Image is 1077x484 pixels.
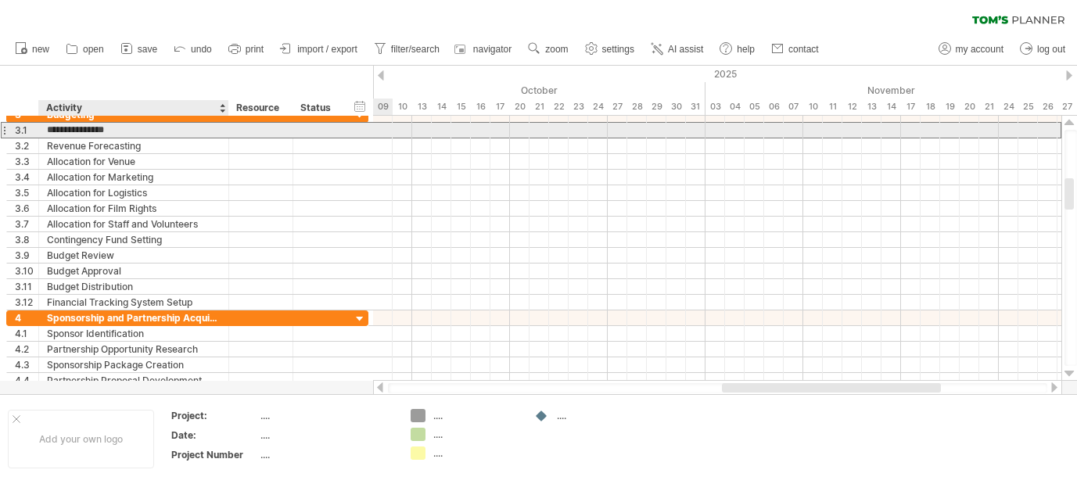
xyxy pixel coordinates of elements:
div: Friday, 24 October 2025 [588,99,608,115]
div: Tuesday, 28 October 2025 [627,99,647,115]
div: Contingency Fund Setting [47,232,221,247]
div: Thursday, 20 November 2025 [960,99,979,115]
div: Friday, 31 October 2025 [686,99,705,115]
div: Thursday, 30 October 2025 [666,99,686,115]
div: 3.7 [15,217,38,231]
div: Thursday, 16 October 2025 [471,99,490,115]
div: .... [260,448,392,461]
a: zoom [524,39,573,59]
div: Allocation for Venue [47,154,221,169]
div: Thursday, 23 October 2025 [569,99,588,115]
div: Tuesday, 14 October 2025 [432,99,451,115]
div: Add your own logo [8,410,154,468]
div: Resource [236,100,284,116]
a: help [716,39,759,59]
div: Monday, 24 November 2025 [999,99,1018,115]
div: Sponsor Identification [47,326,221,341]
div: Wednesday, 12 November 2025 [842,99,862,115]
span: save [138,44,157,55]
div: Friday, 17 October 2025 [490,99,510,115]
span: filter/search [391,44,440,55]
div: Tuesday, 25 November 2025 [1018,99,1038,115]
div: Project Number [171,448,257,461]
span: help [737,44,755,55]
a: save [117,39,162,59]
div: Allocation for Logistics [47,185,221,200]
div: 4.2 [15,342,38,357]
div: Friday, 21 November 2025 [979,99,999,115]
div: Thursday, 9 October 2025 [373,99,393,115]
div: Thursday, 6 November 2025 [764,99,784,115]
a: settings [581,39,639,59]
div: Thursday, 13 November 2025 [862,99,881,115]
div: 4.3 [15,357,38,372]
div: Allocation for Marketing [47,170,221,185]
div: Revenue Forecasting [47,138,221,153]
div: Monday, 3 November 2025 [705,99,725,115]
a: new [11,39,54,59]
div: 3.1 [15,123,38,138]
div: Wednesday, 29 October 2025 [647,99,666,115]
span: undo [191,44,212,55]
div: 3.10 [15,264,38,278]
div: Partnership Opportunity Research [47,342,221,357]
span: zoom [545,44,568,55]
div: Wednesday, 15 October 2025 [451,99,471,115]
div: Project: [171,409,257,422]
div: Friday, 10 October 2025 [393,99,412,115]
span: settings [602,44,634,55]
span: navigator [473,44,512,55]
div: Activity [46,100,220,116]
div: 3.2 [15,138,38,153]
span: my account [956,44,1003,55]
a: contact [767,39,824,59]
a: filter/search [370,39,444,59]
div: 3.11 [15,279,38,294]
div: Status [300,100,335,116]
span: print [246,44,264,55]
div: Budget Approval [47,264,221,278]
div: 4.4 [15,373,38,388]
div: 3.6 [15,201,38,216]
div: 3.3 [15,154,38,169]
div: Monday, 10 November 2025 [803,99,823,115]
div: Budget Distribution [47,279,221,294]
div: Budget Review [47,248,221,263]
div: Date: [171,428,257,442]
div: Tuesday, 11 November 2025 [823,99,842,115]
a: undo [170,39,217,59]
div: Wednesday, 19 November 2025 [940,99,960,115]
div: 3.9 [15,248,38,263]
div: Monday, 13 October 2025 [412,99,432,115]
div: Wednesday, 5 November 2025 [745,99,764,115]
div: Allocation for Film Rights [47,201,221,216]
div: Monday, 27 October 2025 [608,99,627,115]
div: .... [433,409,519,422]
div: Monday, 17 November 2025 [901,99,921,115]
div: Wednesday, 22 October 2025 [549,99,569,115]
span: open [83,44,104,55]
span: contact [788,44,819,55]
div: October 2025 [256,82,705,99]
span: log out [1037,44,1065,55]
span: import / export [297,44,357,55]
a: my account [935,39,1008,59]
a: navigator [452,39,516,59]
div: Tuesday, 4 November 2025 [725,99,745,115]
div: 3.4 [15,170,38,185]
a: import / export [276,39,362,59]
span: AI assist [668,44,703,55]
div: Tuesday, 21 October 2025 [530,99,549,115]
div: .... [260,409,392,422]
div: 3.8 [15,232,38,247]
div: .... [433,446,519,460]
div: Sponsorship Package Creation [47,357,221,372]
div: 3.5 [15,185,38,200]
a: log out [1016,39,1070,59]
a: print [224,39,268,59]
div: 4 [15,310,38,325]
div: Friday, 14 November 2025 [881,99,901,115]
a: AI assist [647,39,708,59]
div: Sponsorship and Partnership Acquisition [47,310,221,325]
div: 4.1 [15,326,38,341]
